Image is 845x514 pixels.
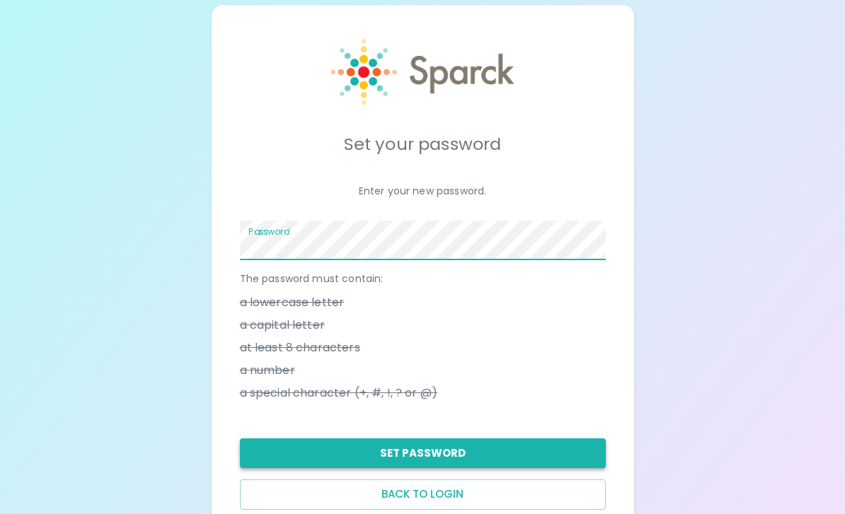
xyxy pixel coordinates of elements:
span: a special character (+, #, !, ? or @) [240,385,438,402]
button: Back to login [240,479,606,509]
p: The password must contain: [240,271,606,286]
label: Password [248,226,289,238]
span: a capital letter [240,317,325,334]
img: Sparck logo [331,39,515,105]
p: Enter your new password. [240,184,606,198]
span: a number [240,362,295,379]
span: a lowercase letter [240,294,345,311]
button: Set Password [240,438,606,468]
h5: Set your password [240,133,606,156]
span: at least 8 characters [240,339,360,356]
